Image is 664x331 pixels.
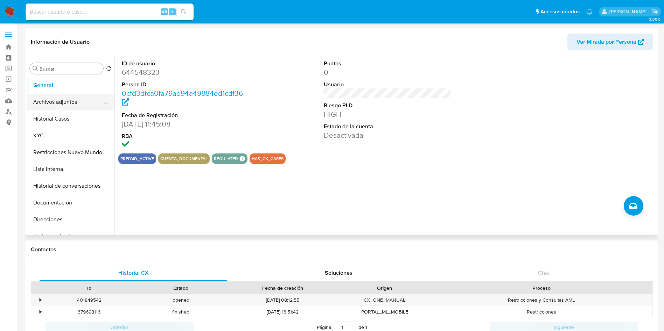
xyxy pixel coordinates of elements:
[40,309,41,315] div: •
[33,66,38,71] button: Buscar
[26,7,194,16] input: Buscar usuario o caso...
[27,228,114,245] button: Anticipos de dinero
[227,306,339,318] div: [DATE] 13:51:42
[27,110,114,127] button: Historial Casos
[122,132,250,140] dt: RBA
[40,66,100,72] input: Buscar
[122,88,243,108] a: 0cfd3dfca0fa79ae94a49884ed1cdf36
[118,269,149,277] span: Historial CX
[27,77,114,94] button: General
[540,8,580,15] span: Accesos rápidos
[651,8,659,15] a: Salir
[106,66,112,73] button: Volver al orden por defecto
[27,161,114,178] button: Lista Interna
[567,34,653,50] button: Ver Mirada por Persona
[31,38,90,45] h1: Información de Usuario
[27,211,114,228] button: Direcciones
[325,269,352,277] span: Soluciones
[365,324,367,331] span: 1
[324,67,452,77] dd: 0
[120,157,154,160] button: prepaid_active
[135,306,227,318] div: finished
[232,285,334,292] div: Fecha de creación
[27,178,114,194] button: Historial de conversaciones
[227,294,339,306] div: [DATE] 08:12:55
[122,67,250,77] dd: 644548323
[162,8,167,15] span: Alt
[40,297,41,303] div: •
[431,294,652,306] div: Restricciones y Consultas AML
[43,306,135,318] div: 379698116
[587,9,593,15] a: Notificaciones
[324,130,452,140] dd: Desactivada
[27,94,109,110] button: Archivos adjuntos
[48,285,130,292] div: Id
[171,8,173,15] span: s
[431,306,652,318] div: Restricciones
[43,294,135,306] div: 401849542
[576,34,636,50] span: Ver Mirada por Persona
[339,294,431,306] div: CX_ONE_MANUAL
[122,111,250,119] dt: Fecha de Registración
[135,294,227,306] div: opened
[140,285,222,292] div: Estado
[214,157,238,160] button: regulated
[324,123,452,130] dt: Estado de la cuenta
[538,269,550,277] span: Chat
[252,157,284,160] button: has_cx_cases
[339,306,431,318] div: PORTAL_ML_MOBILE
[435,285,648,292] div: Proceso
[122,81,250,88] dt: Person ID
[122,60,250,67] dt: ID de usuario
[160,157,208,160] button: cuenta_documental
[27,194,114,211] button: Documentación
[324,60,452,67] dt: Puntos
[609,8,649,15] p: agostina.faruolo@mercadolibre.com
[122,119,250,129] dd: [DATE] 11:45:08
[27,127,114,144] button: KYC
[324,109,452,119] dd: HIGH
[176,7,191,17] button: search-icon
[324,102,452,109] dt: Riesgo PLD
[344,285,426,292] div: Origen
[324,81,452,88] dt: Usuario
[27,144,114,161] button: Restricciones Nuevo Mundo
[31,246,653,253] h1: Contactos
